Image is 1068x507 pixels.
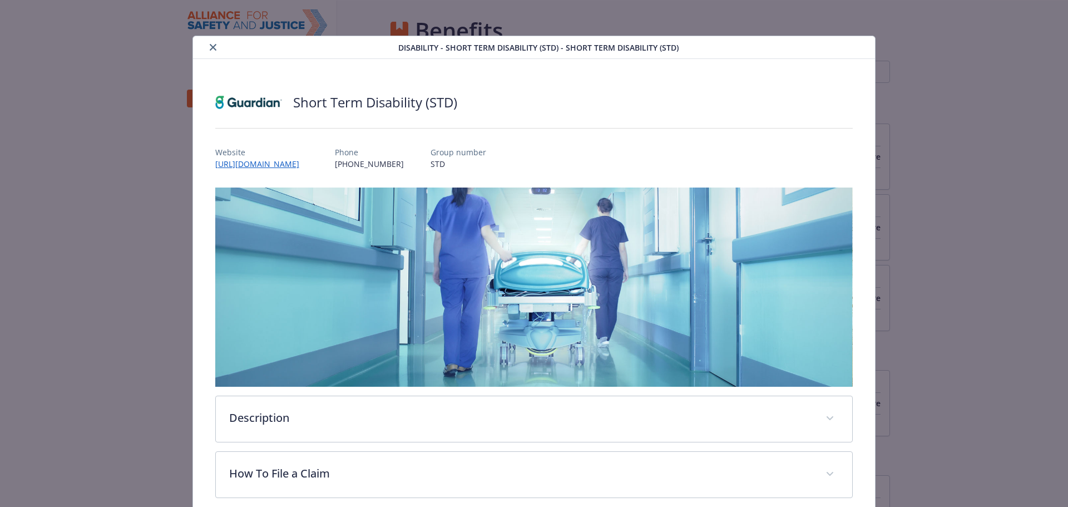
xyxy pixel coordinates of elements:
[215,159,308,169] a: [URL][DOMAIN_NAME]
[206,41,220,54] button: close
[215,86,282,119] img: Guardian
[335,146,404,158] p: Phone
[216,396,853,442] div: Description
[215,188,853,387] img: banner
[216,452,853,498] div: How To File a Claim
[215,146,308,158] p: Website
[431,146,486,158] p: Group number
[229,410,813,426] p: Description
[398,42,679,53] span: Disability - Short Term Disability (STD) - Short Term Disability (STD)
[229,465,813,482] p: How To File a Claim
[335,158,404,170] p: [PHONE_NUMBER]
[293,93,457,112] h2: Short Term Disability (STD)
[431,158,486,170] p: STD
